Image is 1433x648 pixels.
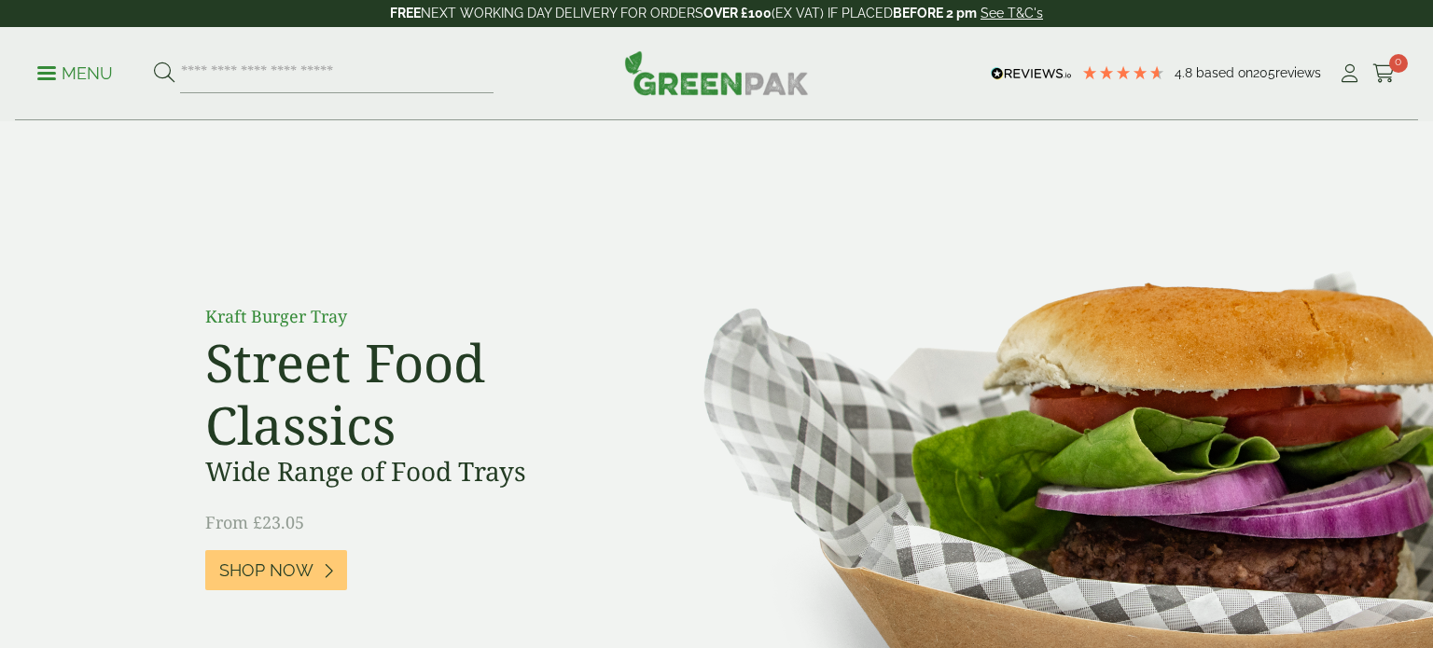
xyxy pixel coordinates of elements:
[1081,64,1165,81] div: 4.79 Stars
[37,62,113,85] p: Menu
[1372,64,1396,83] i: Cart
[1275,65,1321,80] span: reviews
[703,6,772,21] strong: OVER £100
[219,560,313,581] span: Shop Now
[1389,54,1408,73] span: 0
[1338,64,1361,83] i: My Account
[205,550,347,590] a: Shop Now
[205,331,625,456] h2: Street Food Classics
[893,6,977,21] strong: BEFORE 2 pm
[37,62,113,81] a: Menu
[624,50,809,95] img: GreenPak Supplies
[1196,65,1253,80] span: Based on
[390,6,421,21] strong: FREE
[981,6,1043,21] a: See T&C's
[1372,60,1396,88] a: 0
[1253,65,1275,80] span: 205
[205,456,625,488] h3: Wide Range of Food Trays
[991,67,1072,80] img: REVIEWS.io
[205,511,304,533] span: From £23.05
[205,304,625,329] p: Kraft Burger Tray
[1175,65,1196,80] span: 4.8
